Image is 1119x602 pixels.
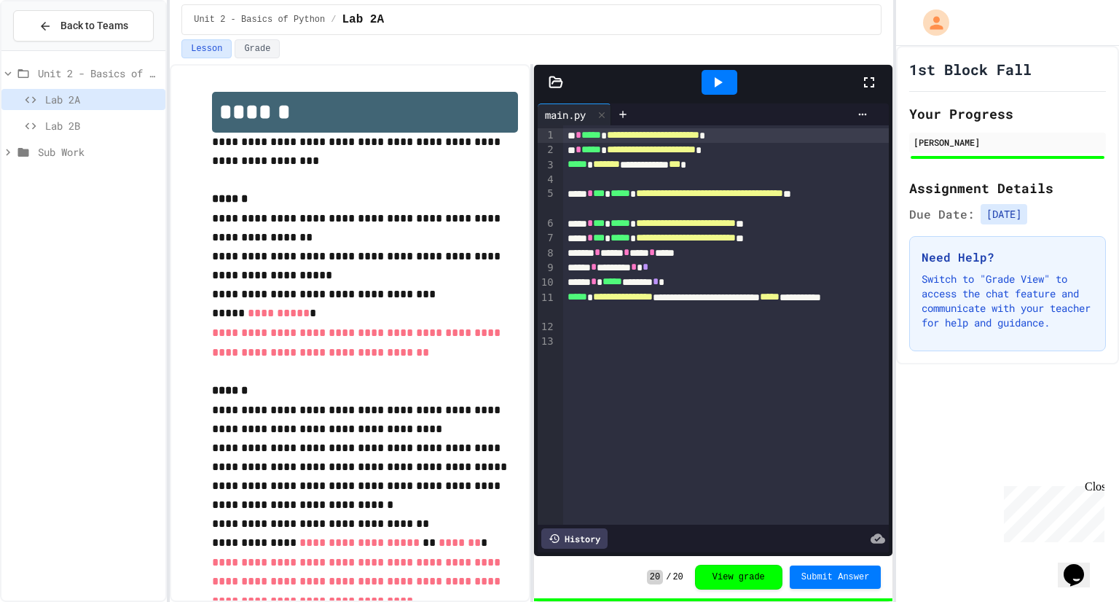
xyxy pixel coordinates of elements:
span: Back to Teams [60,18,128,34]
span: Lab 2A [342,11,384,28]
div: 6 [538,216,556,231]
div: Chat with us now!Close [6,6,101,93]
span: Unit 2 - Basics of Python [38,66,160,81]
iframe: chat widget [1058,544,1104,587]
span: Submit Answer [801,571,870,583]
div: [PERSON_NAME] [914,136,1102,149]
div: 13 [538,335,556,349]
div: 12 [538,320,556,335]
button: Submit Answer [790,566,882,589]
div: 9 [538,261,556,275]
div: 4 [538,173,556,187]
div: 2 [538,143,556,157]
div: 1 [538,128,556,143]
div: 10 [538,275,556,290]
h2: Assignment Details [909,178,1106,198]
span: Due Date: [909,206,975,223]
p: Switch to "Grade View" to access the chat feature and communicate with your teacher for help and ... [922,272,1094,330]
button: Grade [235,39,280,58]
h2: Your Progress [909,103,1106,124]
div: 7 [538,231,556,246]
span: 20 [647,570,663,585]
span: / [666,571,671,583]
div: My Account [908,6,953,39]
button: Back to Teams [13,10,154,42]
div: 5 [538,187,556,216]
iframe: chat widget [998,480,1104,542]
div: main.py [538,103,611,125]
span: Lab 2A [45,92,160,107]
div: 3 [538,158,556,173]
div: 8 [538,246,556,261]
button: View grade [695,565,782,590]
div: 11 [538,291,556,321]
button: Lesson [181,39,232,58]
div: History [541,528,608,549]
span: Sub Work [38,144,160,160]
span: 20 [672,571,683,583]
div: main.py [538,107,593,122]
span: Unit 2 - Basics of Python [194,14,325,26]
span: [DATE] [981,204,1027,224]
span: Lab 2B [45,118,160,133]
span: / [331,14,336,26]
h3: Need Help? [922,249,1094,266]
h1: 1st Block Fall [909,59,1032,79]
